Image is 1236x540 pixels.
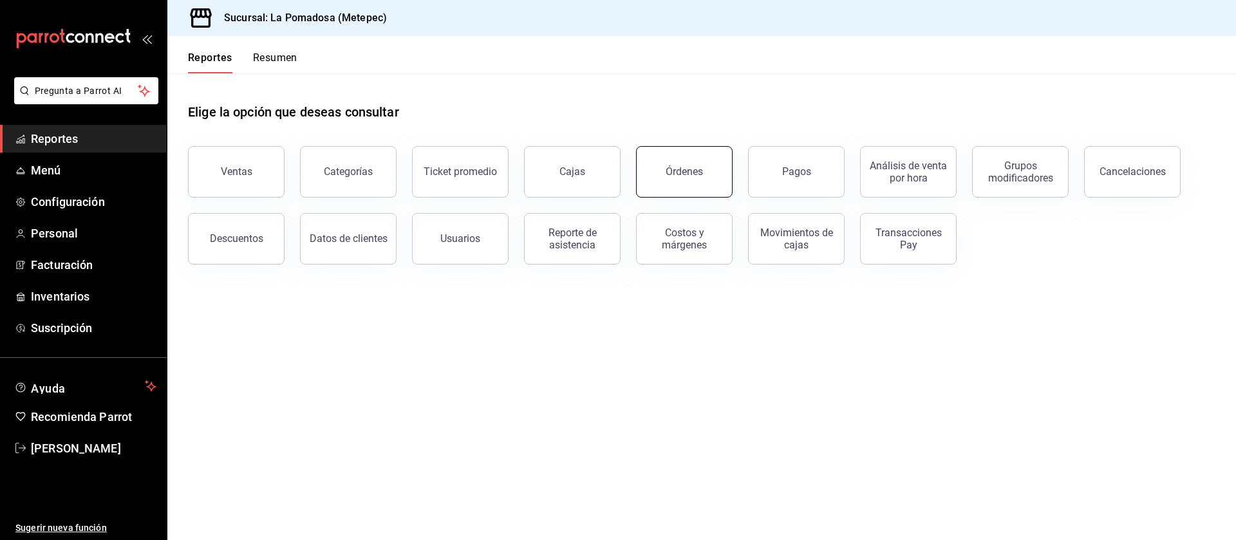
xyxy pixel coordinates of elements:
div: Descuentos [210,232,263,245]
button: Reportes [188,51,232,73]
span: Facturación [31,256,156,274]
button: Pagos [748,146,845,198]
button: open_drawer_menu [142,33,152,44]
div: Órdenes [666,165,703,178]
div: navigation tabs [188,51,297,73]
span: Suscripción [31,319,156,337]
div: Análisis de venta por hora [868,160,948,184]
div: Cajas [559,164,586,180]
div: Usuarios [440,232,480,245]
button: Categorías [300,146,397,198]
button: Pregunta a Parrot AI [14,77,158,104]
button: Datos de clientes [300,213,397,265]
span: Ayuda [31,378,140,394]
span: [PERSON_NAME] [31,440,156,457]
div: Datos de clientes [310,232,388,245]
div: Ticket promedio [424,165,497,178]
button: Reporte de asistencia [524,213,621,265]
span: Inventarios [31,288,156,305]
button: Movimientos de cajas [748,213,845,265]
button: Ventas [188,146,285,198]
div: Costos y márgenes [644,227,724,251]
div: Cancelaciones [1100,165,1166,178]
span: Personal [31,225,156,242]
span: Sugerir nueva función [15,521,156,535]
button: Grupos modificadores [972,146,1069,198]
button: Descuentos [188,213,285,265]
h1: Elige la opción que deseas consultar [188,102,399,122]
span: Menú [31,162,156,179]
button: Ticket promedio [412,146,509,198]
button: Costos y márgenes [636,213,733,265]
button: Órdenes [636,146,733,198]
span: Pregunta a Parrot AI [35,84,138,98]
button: Transacciones Pay [860,213,957,265]
h3: Sucursal: La Pomadosa (Metepec) [214,10,387,26]
div: Pagos [782,165,811,178]
div: Categorías [324,165,373,178]
div: Reporte de asistencia [532,227,612,251]
div: Ventas [221,165,252,178]
span: Configuración [31,193,156,210]
span: Recomienda Parrot [31,408,156,425]
button: Usuarios [412,213,509,265]
a: Pregunta a Parrot AI [9,93,158,107]
button: Cancelaciones [1084,146,1181,198]
button: Resumen [253,51,297,73]
div: Grupos modificadores [980,160,1060,184]
button: Análisis de venta por hora [860,146,957,198]
div: Transacciones Pay [868,227,948,251]
div: Movimientos de cajas [756,227,836,251]
span: Reportes [31,130,156,147]
a: Cajas [524,146,621,198]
